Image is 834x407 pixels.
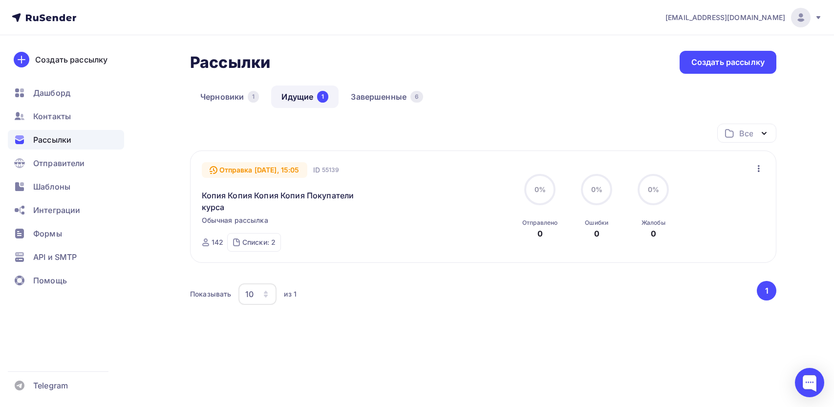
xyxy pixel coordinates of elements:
[757,281,776,300] button: Go to page 1
[202,215,268,225] span: Обычная рассылка
[665,8,822,27] a: [EMAIL_ADDRESS][DOMAIN_NAME]
[202,190,369,213] a: Копия Копия Копия Копия Покупатели курса
[8,224,124,243] a: Формы
[33,228,62,239] span: Формы
[284,289,297,299] div: из 1
[8,177,124,196] a: Шаблоны
[212,237,223,247] div: 142
[33,87,70,99] span: Дашборд
[190,53,270,72] h2: Рассылки
[238,283,277,305] button: 10
[190,289,231,299] div: Показывать
[691,57,765,68] div: Создать рассылку
[190,86,269,108] a: Черновики1
[33,110,71,122] span: Контакты
[591,185,602,193] span: 0%
[642,219,665,227] div: Жалобы
[8,130,124,150] a: Рассылки
[648,185,659,193] span: 0%
[739,128,753,139] div: Все
[8,153,124,173] a: Отправители
[33,181,70,193] span: Шаблоны
[313,165,320,175] span: ID
[271,86,339,108] a: Идущие1
[594,228,599,239] div: 0
[33,380,68,391] span: Telegram
[651,228,656,239] div: 0
[410,91,423,103] div: 6
[242,237,276,247] div: Списки: 2
[535,185,546,193] span: 0%
[755,281,777,300] ul: Pagination
[717,124,776,143] button: Все
[33,251,77,263] span: API и SMTP
[33,204,80,216] span: Интеграции
[8,83,124,103] a: Дашборд
[341,86,433,108] a: Завершенные6
[245,288,254,300] div: 10
[522,219,557,227] div: Отправлено
[537,228,543,239] div: 0
[665,13,785,22] span: [EMAIL_ADDRESS][DOMAIN_NAME]
[248,91,259,103] div: 1
[8,107,124,126] a: Контакты
[322,165,340,175] span: 55139
[33,275,67,286] span: Помощь
[585,219,608,227] div: Ошибки
[33,134,71,146] span: Рассылки
[33,157,85,169] span: Отправители
[202,162,307,178] div: Отправка [DATE], 15:05
[35,54,107,65] div: Создать рассылку
[317,91,328,103] div: 1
